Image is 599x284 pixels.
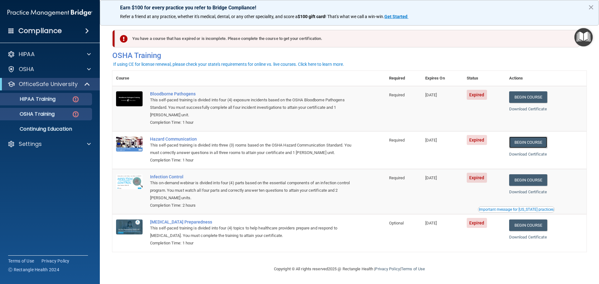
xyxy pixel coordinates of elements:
th: Course [112,71,146,86]
a: OfficeSafe University [7,80,90,88]
a: Terms of Use [8,258,34,264]
a: Settings [7,140,91,148]
span: [DATE] [425,176,437,180]
h4: OSHA Training [112,51,587,60]
th: Required [385,71,421,86]
div: Completion Time: 1 hour [150,119,354,126]
div: You have a course that has expired or is incomplete. Please complete the course to get your certi... [115,30,580,47]
div: This self-paced training is divided into four (4) topics to help healthcare providers prepare and... [150,224,354,239]
button: If using CE for license renewal, please check your state's requirements for online vs. live cours... [112,61,345,67]
span: Required [389,176,405,180]
a: Download Certificate [509,107,547,111]
a: OSHA [7,65,91,73]
div: Completion Time: 1 hour [150,156,354,164]
h4: Compliance [18,26,62,35]
a: Bloodborne Pathogens [150,91,354,96]
span: Ⓒ Rectangle Health 2024 [8,267,59,273]
p: HIPAA Training [4,96,56,102]
p: Earn $100 for every practice you refer to Bridge Compliance! [120,5,579,11]
p: OfficeSafe University [19,80,78,88]
span: [DATE] [425,93,437,97]
div: This self-paced training is divided into four (4) exposure incidents based on the OSHA Bloodborne... [150,96,354,119]
a: Hazard Communication [150,137,354,142]
span: Expired [467,90,487,100]
img: danger-circle.6113f641.png [72,95,80,103]
a: Begin Course [509,137,547,148]
span: Expired [467,135,487,145]
th: Status [463,71,505,86]
a: Terms of Use [401,267,425,271]
div: Completion Time: 2 hours [150,202,354,209]
button: Read this if you are a dental practitioner in the state of CA [478,206,555,213]
th: Expires On [421,71,463,86]
p: HIPAA [19,51,35,58]
a: Download Certificate [509,235,547,239]
a: Begin Course [509,91,547,103]
div: If using CE for license renewal, please check your state's requirements for online vs. live cours... [113,62,344,66]
span: Expired [467,218,487,228]
div: Important message for [US_STATE] practices [479,208,554,211]
p: Settings [19,140,42,148]
div: Completion Time: 1 hour [150,239,354,247]
span: Refer a friend at any practice, whether it's medical, dental, or any other speciality, and score a [120,14,298,19]
img: PMB logo [7,7,92,19]
span: Required [389,93,405,97]
a: Download Certificate [509,152,547,156]
div: Copyright © All rights reserved 2025 @ Rectangle Health | | [236,259,463,279]
strong: Get Started [384,14,407,19]
button: Close [588,2,594,12]
div: This on-demand webinar is divided into four (4) parts based on the essential components of an inf... [150,179,354,202]
th: Actions [505,71,587,86]
a: Begin Course [509,174,547,186]
a: [MEDICAL_DATA] Preparedness [150,219,354,224]
a: Privacy Policy [41,258,70,264]
a: Get Started [384,14,408,19]
p: OSHA [19,65,34,73]
img: danger-circle.6113f641.png [72,110,80,118]
a: Download Certificate [509,190,547,194]
iframe: Drift Widget Chat Controller [491,240,592,265]
span: Optional [389,221,404,225]
span: ! That's what we call a win-win. [325,14,384,19]
span: [DATE] [425,221,437,225]
p: OSHA Training [4,111,55,117]
a: Infection Control [150,174,354,179]
a: HIPAA [7,51,91,58]
img: exclamation-circle-solid-danger.72ef9ffc.png [120,35,128,43]
p: Continuing Education [4,126,89,132]
button: Open Resource Center [574,28,593,46]
span: [DATE] [425,138,437,142]
a: Begin Course [509,219,547,231]
span: Expired [467,173,487,183]
strong: $100 gift card [298,14,325,19]
div: This self-paced training is divided into three (3) rooms based on the OSHA Hazard Communication S... [150,142,354,156]
span: Required [389,138,405,142]
a: Privacy Policy [375,267,400,271]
